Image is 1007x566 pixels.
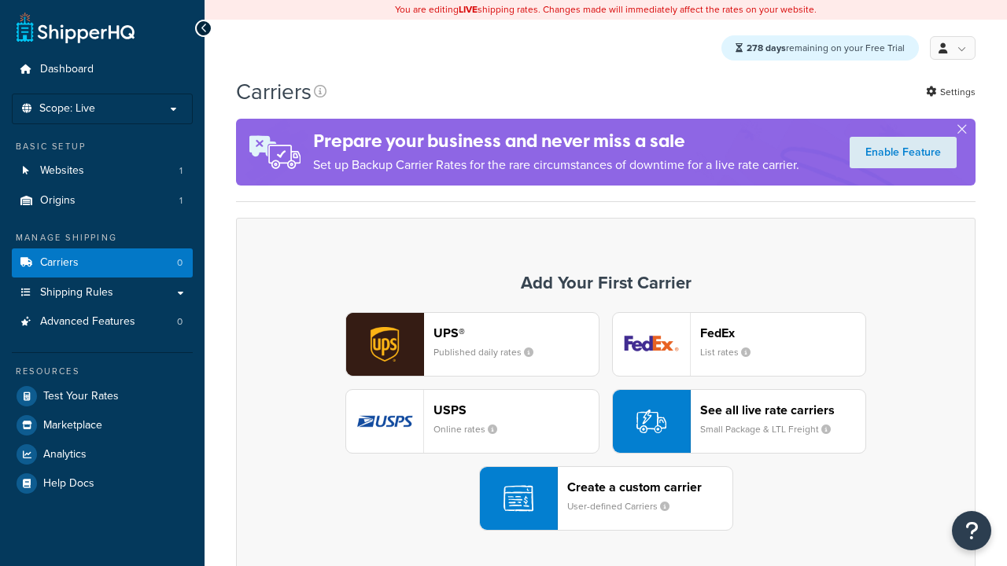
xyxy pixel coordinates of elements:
[43,390,119,403] span: Test Your Rates
[177,256,183,270] span: 0
[236,76,312,107] h1: Carriers
[236,119,313,186] img: ad-rules-rateshop-fe6ec290ccb7230408bd80ed9643f0289d75e0ffd9eb532fc0e269fcd187b520.png
[12,411,193,439] a: Marketplace
[40,256,79,270] span: Carriers
[721,35,919,61] div: remaining on your Free Trial
[747,41,786,55] strong: 278 days
[346,390,423,453] img: usps logo
[12,156,193,186] a: Websites 1
[700,402,865,417] header: See all live rate carriers
[12,186,193,215] a: Origins 1
[636,406,666,436] img: icon-carrier-liverate-becf4550.svg
[12,365,193,378] div: Resources
[12,440,193,469] a: Analytics
[40,315,135,329] span: Advanced Features
[12,307,193,336] a: Advanced Features 0
[43,477,94,491] span: Help Docs
[567,480,732,494] header: Create a custom carrier
[952,511,991,550] button: Open Resource Center
[177,315,183,329] span: 0
[12,278,193,307] a: Shipping Rules
[253,274,959,292] h3: Add Your First Carrier
[700,422,843,436] small: Small Package & LTL Freight
[12,382,193,410] a: Test Your Rates
[313,128,799,154] h4: Prepare your business and never miss a sale
[613,313,690,376] img: fedEx logo
[12,140,193,153] div: Basic Setup
[433,402,599,417] header: USPS
[433,345,546,359] small: Published daily rates
[12,469,193,498] a: Help Docs
[479,466,733,531] button: Create a custom carrierUser-defined Carriers
[12,156,193,186] li: Websites
[40,63,94,76] span: Dashboard
[433,422,510,436] small: Online rates
[17,12,135,43] a: ShipperHQ Home
[39,102,95,116] span: Scope: Live
[40,194,76,208] span: Origins
[459,2,478,17] b: LIVE
[12,307,193,336] li: Advanced Features
[926,81,976,103] a: Settings
[40,164,84,178] span: Websites
[345,389,599,454] button: usps logoUSPSOnline rates
[12,186,193,215] li: Origins
[850,137,957,168] a: Enable Feature
[40,286,113,300] span: Shipping Rules
[567,499,682,513] small: User-defined Carriers
[612,312,866,377] button: fedEx logoFedExList rates
[346,313,423,376] img: ups logo
[43,448,87,461] span: Analytics
[12,55,193,84] a: Dashboard
[313,154,799,176] p: Set up Backup Carrier Rates for the rare circumstances of downtime for a live rate carrier.
[345,312,599,377] button: ups logoUPS®Published daily rates
[612,389,866,454] button: See all live rate carriersSmall Package & LTL Freight
[43,419,102,432] span: Marketplace
[433,325,599,340] header: UPS®
[179,164,183,178] span: 1
[12,248,193,277] li: Carriers
[179,194,183,208] span: 1
[503,483,533,513] img: icon-carrier-custom-c93b8a24.svg
[12,231,193,244] div: Manage Shipping
[700,345,763,359] small: List rates
[700,325,865,340] header: FedEx
[12,248,193,277] a: Carriers 0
